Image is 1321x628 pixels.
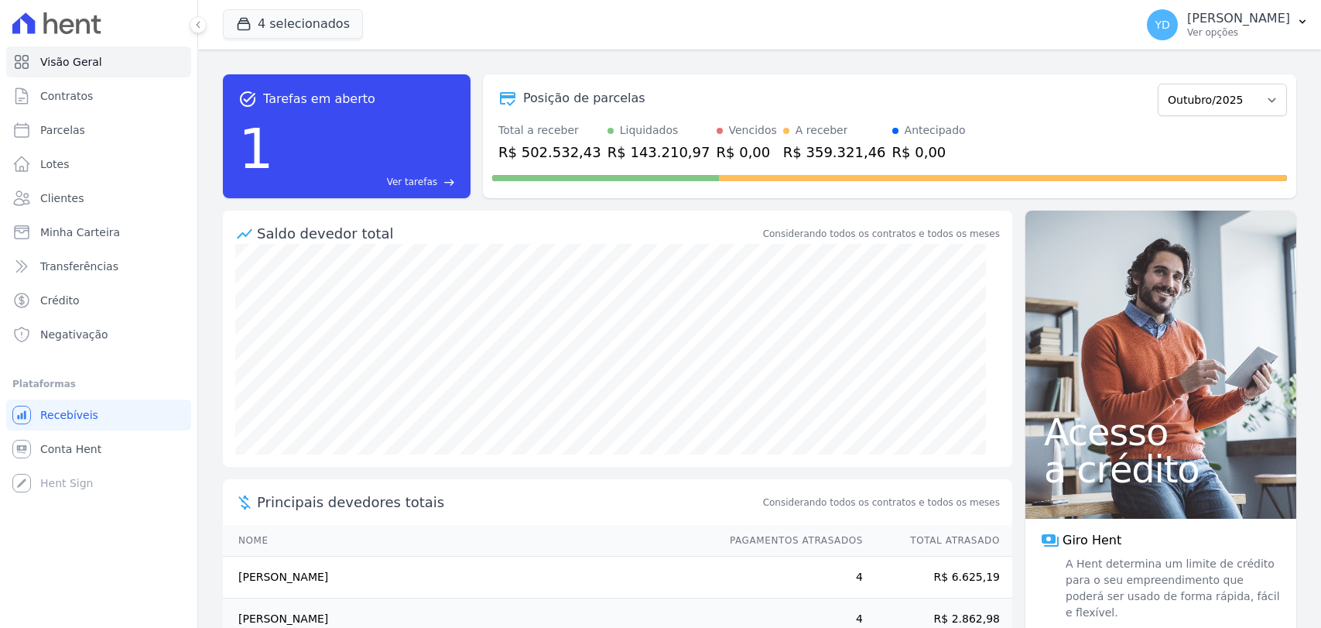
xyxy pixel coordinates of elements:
[6,183,191,214] a: Clientes
[40,122,85,138] span: Parcelas
[783,142,886,163] div: R$ 359.321,46
[6,81,191,112] a: Contratos
[40,88,93,104] span: Contratos
[763,496,1000,510] span: Considerando todos os contratos e todos os meses
[263,90,375,108] span: Tarefas em aberto
[6,115,191,146] a: Parcelas
[498,122,601,139] div: Total a receber
[238,108,274,189] div: 1
[763,227,1000,241] div: Considerando todos os contratos e todos os meses
[40,54,102,70] span: Visão Geral
[1044,451,1278,488] span: a crédito
[1044,414,1278,451] span: Acesso
[6,434,191,465] a: Conta Hent
[40,259,118,274] span: Transferências
[6,46,191,77] a: Visão Geral
[1063,531,1121,550] span: Giro Hent
[1187,26,1290,39] p: Ver opções
[607,142,710,163] div: R$ 143.210,97
[40,407,98,423] span: Recebíveis
[40,156,70,172] span: Lotes
[796,122,848,139] div: A receber
[223,9,363,39] button: 4 selecionados
[280,175,455,189] a: Ver tarefas east
[1063,556,1281,621] span: A Hent determina um limite de crédito para o seu empreendimento que poderá ser usado de forma ráp...
[6,251,191,282] a: Transferências
[257,492,760,513] span: Principais devedores totais
[12,375,185,393] div: Plataformas
[387,175,437,189] span: Ver tarefas
[40,327,108,342] span: Negativação
[717,142,777,163] div: R$ 0,00
[238,90,257,108] span: task_alt
[715,557,864,599] td: 4
[40,190,84,206] span: Clientes
[6,319,191,350] a: Negativação
[223,525,715,557] th: Nome
[864,525,1012,557] th: Total Atrasado
[6,400,191,431] a: Recebíveis
[40,441,101,457] span: Conta Hent
[443,177,455,188] span: east
[905,122,966,139] div: Antecipado
[523,89,645,108] div: Posição de parcelas
[892,142,966,163] div: R$ 0,00
[498,142,601,163] div: R$ 502.532,43
[40,293,80,308] span: Crédito
[864,557,1012,599] td: R$ 6.625,19
[223,557,715,599] td: [PERSON_NAME]
[40,225,120,240] span: Minha Carteira
[257,223,760,244] div: Saldo devedor total
[6,149,191,180] a: Lotes
[620,122,679,139] div: Liquidados
[1187,11,1290,26] p: [PERSON_NAME]
[6,285,191,316] a: Crédito
[6,217,191,248] a: Minha Carteira
[729,122,777,139] div: Vencidos
[1155,19,1169,30] span: YD
[715,525,864,557] th: Pagamentos Atrasados
[1134,3,1321,46] button: YD [PERSON_NAME] Ver opções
